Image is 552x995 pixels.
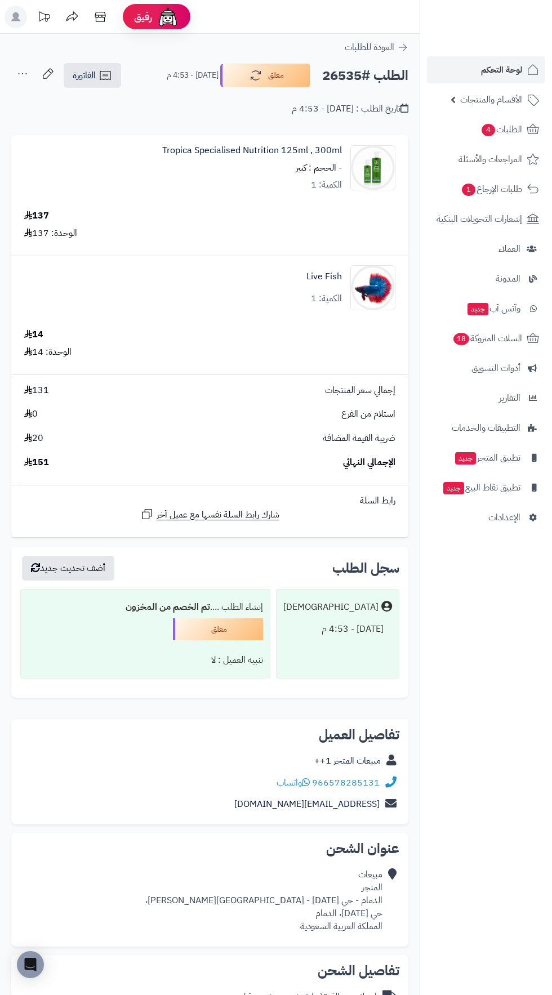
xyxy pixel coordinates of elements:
span: تطبيق نقاط البيع [442,480,520,496]
span: إشعارات التحويلات البنكية [437,211,522,227]
div: 137 [24,209,49,222]
a: طلبات الإرجاع1 [427,176,545,203]
span: 151 [24,456,49,469]
a: واتساب [277,776,310,789]
a: Live Fish [306,270,342,283]
h2: الطلب #26535 [322,64,408,87]
a: المراجعات والأسئلة [427,146,545,173]
span: الطلبات [480,122,522,137]
span: 18 [453,333,469,345]
span: إجمالي سعر المنتجات [325,384,395,397]
span: 4 [482,124,495,136]
div: تنبيه العميل : لا [28,649,263,671]
span: الأقسام والمنتجات [460,92,522,108]
div: رابط السلة [16,494,404,507]
span: جديد [468,303,488,315]
span: العملاء [498,241,520,257]
a: شارك رابط السلة نفسها مع عميل آخر [140,507,279,521]
span: التقارير [499,390,520,406]
span: 131 [24,384,49,397]
div: 14 [24,328,43,341]
div: [DEMOGRAPHIC_DATA] [283,601,379,614]
img: tropica-tropica-plant-growth-specialised-fertilise-90x90.jpg [351,145,395,190]
div: معلق [173,618,263,641]
a: مبيعات المتجر 1++ [314,754,381,768]
span: 1 [462,184,475,196]
span: طلبات الإرجاع [461,181,522,197]
img: 1668693416-2844004-Center-1-90x90.jpg [351,265,395,310]
a: تحديثات المنصة [30,6,58,31]
span: التطبيقات والخدمات [452,420,520,436]
span: أدوات التسويق [471,360,520,376]
button: أضف تحديث جديد [22,556,114,581]
small: - الحجم : كبير [296,161,342,175]
h2: عنوان الشحن [20,842,399,855]
small: [DATE] - 4:53 م [167,70,219,81]
a: أدوات التسويق [427,355,545,382]
span: العودة للطلبات [345,41,394,54]
span: 0 [24,408,38,421]
img: ai-face.png [157,6,179,28]
div: الكمية: 1 [311,179,342,191]
div: مبيعات المتجر الدمام - حي [DATE] - [GEOGRAPHIC_DATA][PERSON_NAME]، حي [DATE]، الدمام المملكة العر... [145,868,382,932]
a: وآتس آبجديد [427,295,545,322]
span: شارك رابط السلة نفسها مع عميل آخر [157,508,279,521]
div: الوحدة: 14 [24,346,72,359]
h3: سجل الطلب [332,561,399,575]
span: ضريبة القيمة المضافة [323,432,395,445]
span: لوحة التحكم [481,62,522,78]
span: المدونة [496,271,520,287]
a: السلات المتروكة18 [427,325,545,352]
a: الفاتورة [64,63,121,88]
a: العودة للطلبات [345,41,408,54]
a: العملاء [427,235,545,262]
span: جديد [443,482,464,494]
div: [DATE] - 4:53 م [283,618,392,640]
a: التقارير [427,385,545,412]
a: 966578285131 [312,776,380,789]
span: الإجمالي النهائي [343,456,395,469]
a: لوحة التحكم [427,56,545,83]
span: وآتس آب [466,301,520,316]
span: المراجعات والأسئلة [458,151,522,167]
span: رفيق [134,10,152,24]
button: معلق [220,64,310,87]
a: المدونة [427,265,545,292]
div: Open Intercom Messenger [17,951,44,978]
span: 20 [24,432,43,445]
span: جديد [455,452,476,465]
h2: تفاصيل العميل [20,728,399,742]
a: Tropica Specialised Nutrition 125ml , 300ml [162,144,342,157]
a: إشعارات التحويلات البنكية [427,206,545,233]
a: الإعدادات [427,504,545,531]
a: التطبيقات والخدمات [427,414,545,441]
a: [EMAIL_ADDRESS][DOMAIN_NAME] [234,797,380,811]
div: إنشاء الطلب .... [28,596,263,618]
span: الإعدادات [488,510,520,525]
span: تطبيق المتجر [454,450,520,466]
a: تطبيق المتجرجديد [427,444,545,471]
div: تاريخ الطلب : [DATE] - 4:53 م [292,102,408,115]
span: الفاتورة [73,69,96,82]
span: السلات المتروكة [452,331,522,346]
a: تطبيق نقاط البيعجديد [427,474,545,501]
a: الطلبات4 [427,116,545,143]
b: تم الخصم من المخزون [126,600,210,614]
h2: تفاصيل الشحن [20,964,399,978]
span: استلام من الفرع [341,408,395,421]
div: الوحدة: 137 [24,227,77,240]
img: logo-2.png [475,32,541,55]
div: الكمية: 1 [311,292,342,305]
